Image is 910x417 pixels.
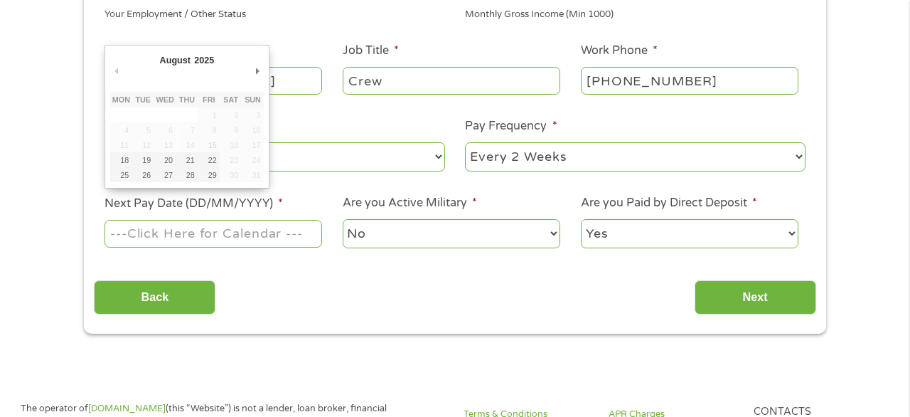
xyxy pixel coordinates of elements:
[176,152,198,167] button: 21
[110,61,123,80] button: Previous Month
[105,220,322,247] input: Use the arrow keys to pick a date
[179,95,195,104] abbr: Thursday
[158,51,193,70] div: August
[581,67,798,94] input: (231) 754-4010
[465,119,557,134] label: Pay Frequency
[193,51,216,70] div: 2025
[251,61,264,80] button: Next Month
[135,95,151,104] abbr: Tuesday
[88,403,166,414] a: [DOMAIN_NAME]
[581,196,757,211] label: Are you Paid by Direct Deposit
[198,167,220,182] button: 29
[343,43,399,58] label: Job Title
[154,167,176,182] button: 27
[203,95,215,104] abbr: Friday
[105,196,283,211] label: Next Pay Date (DD/MM/YYYY)
[94,280,215,315] input: Back
[105,3,445,22] div: Your Employment / Other Status
[223,95,238,104] abbr: Saturday
[110,167,132,182] button: 25
[132,152,154,167] button: 19
[154,152,176,167] button: 20
[105,43,202,58] label: Employer Name
[343,67,560,94] input: Cashier
[156,95,174,104] abbr: Wednesday
[245,95,261,104] abbr: Sunday
[132,167,154,182] button: 26
[176,167,198,182] button: 28
[110,152,132,167] button: 18
[581,43,658,58] label: Work Phone
[198,152,220,167] button: 22
[112,95,130,104] abbr: Monday
[343,196,477,211] label: Are you Active Military
[465,3,805,22] div: Monthly Gross Income (Min 1000)
[695,280,816,315] input: Next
